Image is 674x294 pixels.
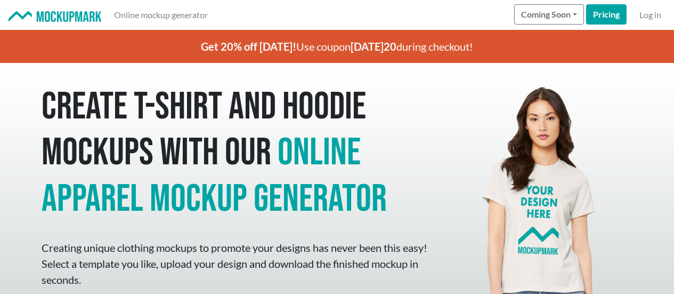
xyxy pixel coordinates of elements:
[586,4,627,25] a: Pricing
[351,40,396,53] span: [DATE]20
[9,11,101,22] img: Mockup Mark
[201,40,296,53] span: Get 20% off [DATE]!
[42,130,387,222] span: online apparel mockup generator
[42,240,431,288] p: Creating unique clothing mockups to promote your designs has never been this easy! Select a templ...
[635,4,665,26] a: Log in
[42,84,431,223] h1: Create T-shirt and hoodie mockups with our
[110,4,212,26] a: Online mockup generator
[514,4,584,25] button: Coming Soon
[42,30,633,63] p: Use coupon during checkout!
